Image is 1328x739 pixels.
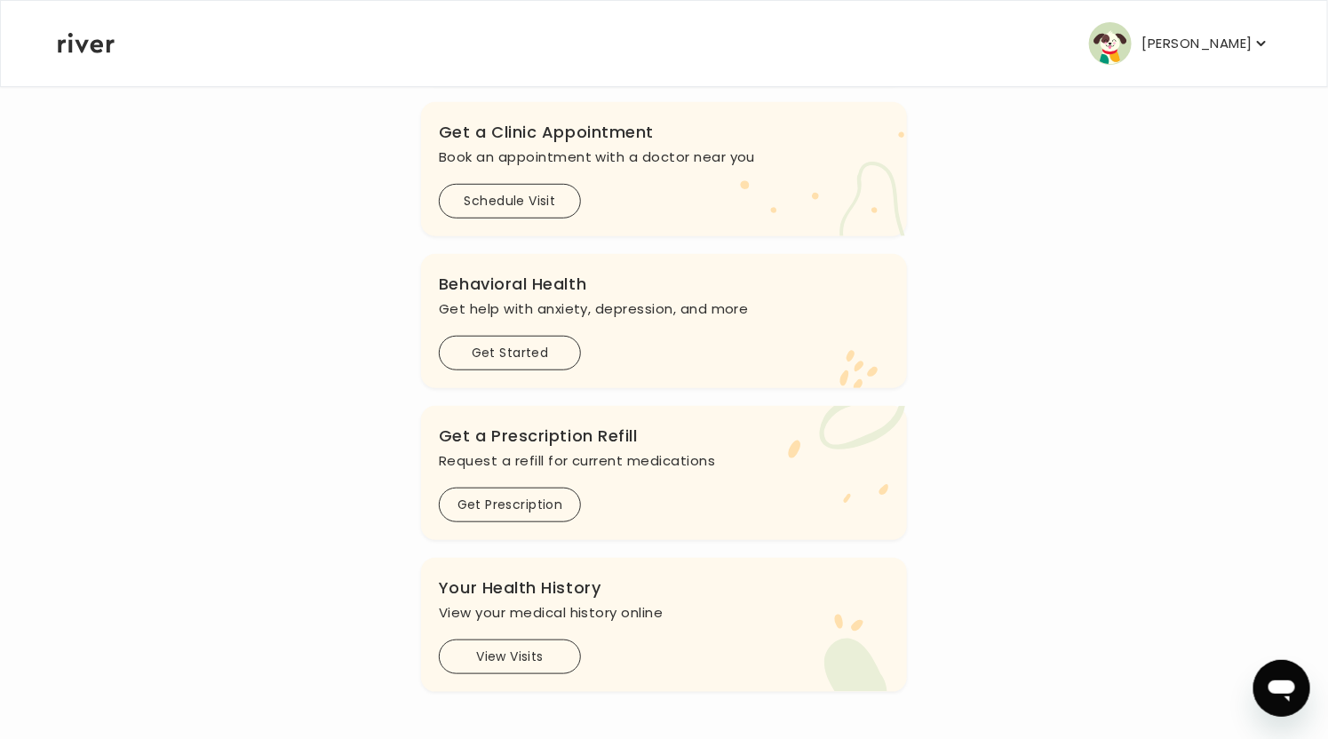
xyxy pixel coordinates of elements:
[439,600,889,625] p: View your medical history online
[439,640,581,674] button: View Visits
[1089,22,1132,65] img: user avatar
[439,336,581,370] button: Get Started
[439,449,889,473] p: Request a refill for current medications
[439,120,889,145] h3: Get a Clinic Appointment
[439,145,889,170] p: Book an appointment with a doctor near you
[1253,660,1310,717] iframe: Button to launch messaging window
[439,184,581,219] button: Schedule Visit
[439,488,581,522] button: Get Prescription
[439,424,889,449] h3: Get a Prescription Refill
[1089,22,1270,65] button: user avatar[PERSON_NAME]
[439,272,889,297] h3: Behavioral Health
[1142,31,1252,56] p: [PERSON_NAME]
[439,576,889,600] h3: Your Health History
[439,297,889,322] p: Get help with anxiety, depression, and more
